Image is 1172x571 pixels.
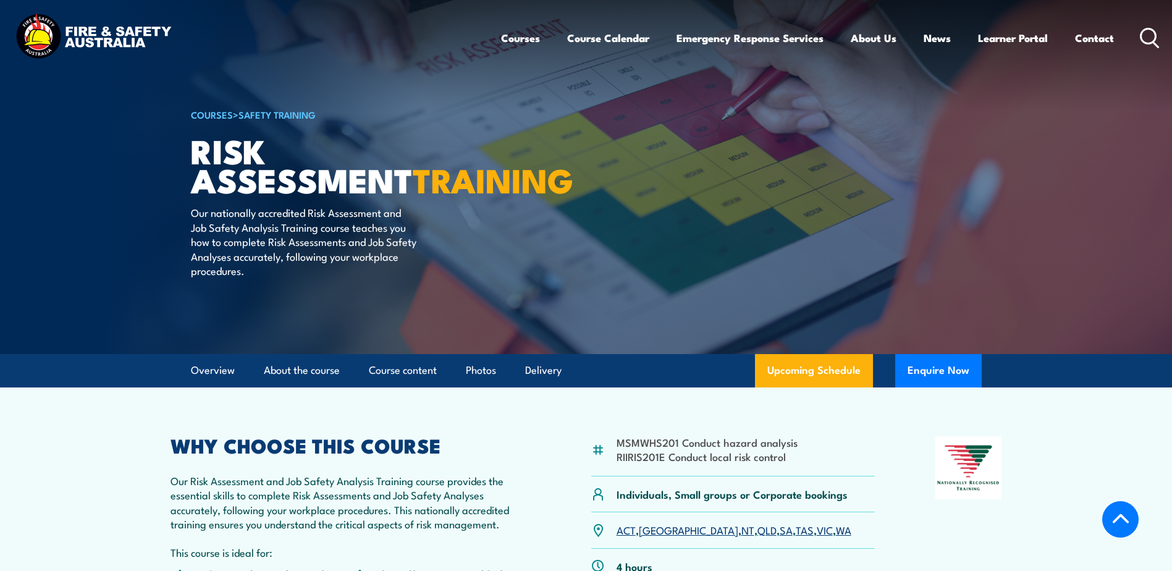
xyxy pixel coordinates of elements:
a: VIC [817,522,833,537]
img: Nationally Recognised Training logo. [935,436,1002,499]
a: TAS [796,522,814,537]
a: QLD [757,522,777,537]
a: Overview [191,354,235,387]
button: Enquire Now [895,354,982,387]
p: Our nationally accredited Risk Assessment and Job Safety Analysis Training course teaches you how... [191,205,416,277]
a: Contact [1075,22,1114,54]
h2: WHY CHOOSE THIS COURSE [171,436,531,454]
a: Courses [501,22,540,54]
strong: TRAINING [413,153,573,205]
p: This course is ideal for: [171,545,531,559]
p: , , , , , , , [617,523,851,537]
a: Emergency Response Services [677,22,824,54]
a: Course Calendar [567,22,649,54]
a: Delivery [525,354,562,387]
a: NT [741,522,754,537]
a: [GEOGRAPHIC_DATA] [639,522,738,537]
a: Photos [466,354,496,387]
h6: > [191,107,496,122]
a: Upcoming Schedule [755,354,873,387]
a: Safety Training [238,108,316,121]
a: COURSES [191,108,233,121]
a: SA [780,522,793,537]
a: Course content [369,354,437,387]
a: Learner Portal [978,22,1048,54]
a: WA [836,522,851,537]
a: News [924,22,951,54]
a: About the course [264,354,340,387]
h1: Risk Assessment [191,136,496,193]
p: Individuals, Small groups or Corporate bookings [617,487,848,501]
p: Our Risk Assessment and Job Safety Analysis Training course provides the essential skills to comp... [171,473,531,531]
li: MSMWHS201 Conduct hazard analysis [617,435,798,449]
a: About Us [851,22,896,54]
a: ACT [617,522,636,537]
li: RIIRIS201E Conduct local risk control [617,449,798,463]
